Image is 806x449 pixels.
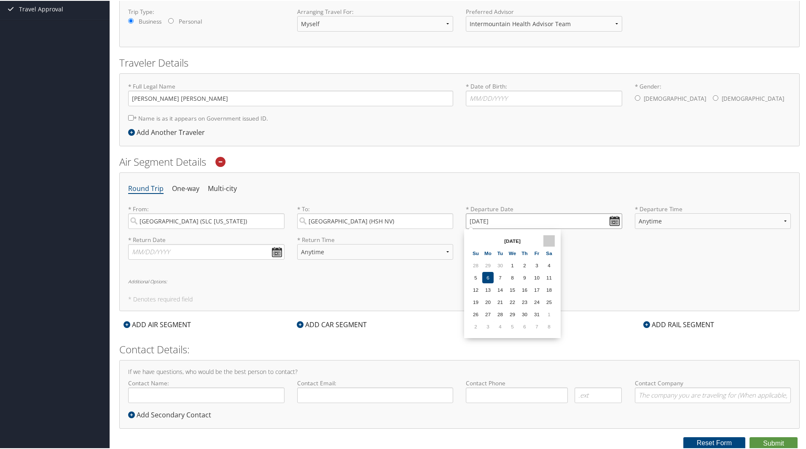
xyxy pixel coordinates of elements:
h2: Air Segment Details [119,154,800,168]
td: 29 [482,259,494,270]
td: 27 [482,308,494,319]
td: 31 [531,308,543,319]
td: 1 [543,308,555,319]
td: 5 [507,320,518,331]
th: Su [470,247,481,258]
td: 25 [543,296,555,307]
td: 30 [494,259,506,270]
h6: Additional Options: [128,278,791,283]
li: One-way [172,180,199,196]
input: Contact Company [635,387,791,402]
label: * From: [128,204,285,228]
th: Th [519,247,530,258]
td: 29 [507,308,518,319]
td: 16 [519,283,530,295]
td: 6 [482,271,494,282]
th: Tu [494,247,506,258]
td: 23 [519,296,530,307]
label: Trip Type: [128,7,285,15]
div: ADD AIR SEGMENT [119,319,195,329]
label: * Departure Time [635,204,791,235]
td: 12 [470,283,481,295]
div: Add Another Traveler [128,126,209,137]
li: Multi-city [208,180,237,196]
label: Preferred Advisor [466,7,622,15]
td: 7 [531,320,543,331]
div: ADD RAIL SEGMENT [639,319,718,329]
label: * Gender: [635,81,791,107]
label: Contact Name: [128,378,285,402]
label: * Full Legal Name [128,81,453,105]
label: * Departure Date [466,204,622,212]
th: Mo [482,247,494,258]
h4: If we have questions, who would be the best person to contact? [128,368,791,374]
td: 2 [470,320,481,331]
input: MM/DD/YYYY [128,243,285,259]
label: * To: [297,204,454,228]
td: 30 [519,308,530,319]
input: Contact Name: [128,387,285,402]
td: 7 [494,271,506,282]
li: Round Trip [128,180,164,196]
td: 11 [543,271,555,282]
input: .ext [575,387,622,402]
label: Contact Phone [466,378,622,387]
label: Contact Company [635,378,791,402]
td: 18 [543,283,555,295]
input: * Name is as it appears on Government issued ID. [128,114,134,120]
h2: Traveler Details [119,55,800,69]
h2: Contact Details: [119,341,800,356]
td: 14 [494,283,506,295]
th: [DATE] [482,234,543,246]
td: 19 [470,296,481,307]
label: Personal [179,16,202,25]
label: [DEMOGRAPHIC_DATA] [644,90,706,106]
label: Business [139,16,161,25]
td: 9 [519,271,530,282]
td: 3 [531,259,543,270]
th: We [507,247,518,258]
td: 8 [543,320,555,331]
td: 20 [482,296,494,307]
td: 21 [494,296,506,307]
td: 28 [494,308,506,319]
button: Reset Form [683,436,746,448]
td: 10 [531,271,543,282]
input: City or Airport Code [297,212,454,228]
td: 4 [543,259,555,270]
th: Sa [543,247,555,258]
input: * Gender:[DEMOGRAPHIC_DATA][DEMOGRAPHIC_DATA] [713,94,718,100]
label: * Return Date [128,235,285,243]
td: 1 [507,259,518,270]
input: MM/DD/YYYY [466,212,622,228]
input: City or Airport Code [128,212,285,228]
label: * Return Time [297,235,454,243]
td: 17 [531,283,543,295]
td: 2 [519,259,530,270]
td: 6 [519,320,530,331]
input: * Date of Birth: [466,90,622,105]
td: 5 [470,271,481,282]
input: Contact Email: [297,387,454,402]
label: Contact Email: [297,378,454,402]
td: 28 [470,259,481,270]
h5: * Denotes required field [128,296,791,301]
td: 13 [482,283,494,295]
td: 4 [494,320,506,331]
td: 8 [507,271,518,282]
input: * Full Legal Name [128,90,453,105]
div: Add Secondary Contact [128,409,215,419]
button: Submit [750,436,798,449]
td: 15 [507,283,518,295]
label: Arranging Travel For: [297,7,454,15]
label: * Name is as it appears on Government issued ID. [128,110,268,125]
td: 24 [531,296,543,307]
td: 26 [470,308,481,319]
td: 22 [507,296,518,307]
label: * Date of Birth: [466,81,622,105]
select: * Departure Time [635,212,791,228]
td: 3 [482,320,494,331]
th: Fr [531,247,543,258]
label: [DEMOGRAPHIC_DATA] [722,90,784,106]
input: * Gender:[DEMOGRAPHIC_DATA][DEMOGRAPHIC_DATA] [635,94,640,100]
